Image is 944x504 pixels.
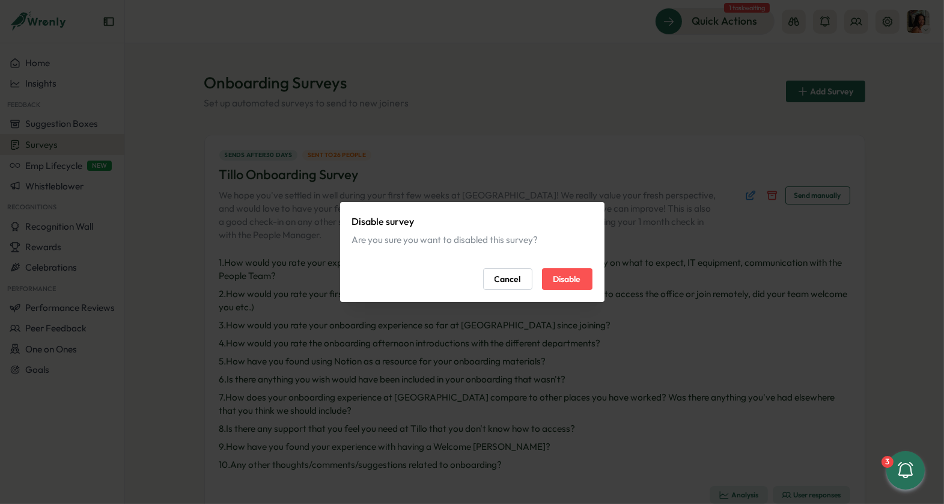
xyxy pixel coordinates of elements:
p: Disable survey [352,214,592,229]
span: Cancel [495,269,521,289]
button: Cancel [483,268,532,290]
div: 3 [882,456,894,468]
button: 3 [886,451,925,490]
div: Are you sure you want to disabled this survey? [352,233,592,247]
button: Disable [542,268,592,290]
span: Disable [553,269,581,289]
